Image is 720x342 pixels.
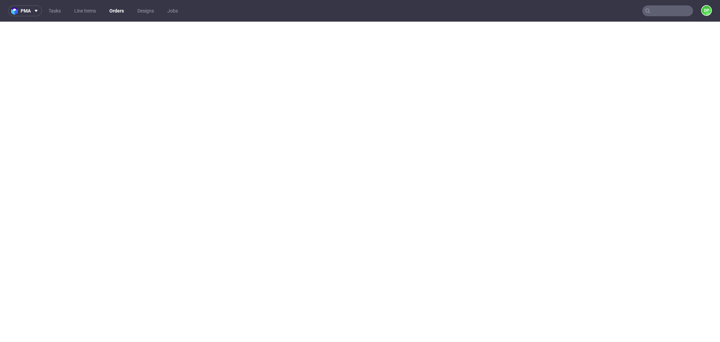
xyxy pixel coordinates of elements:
img: logo [11,7,21,15]
span: pma [21,8,31,13]
a: Tasks [45,5,65,16]
a: Line Items [70,5,100,16]
button: pma [8,5,42,16]
figcaption: DP [702,6,711,15]
a: Jobs [163,5,182,16]
a: Orders [105,5,128,16]
a: Designs [133,5,158,16]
